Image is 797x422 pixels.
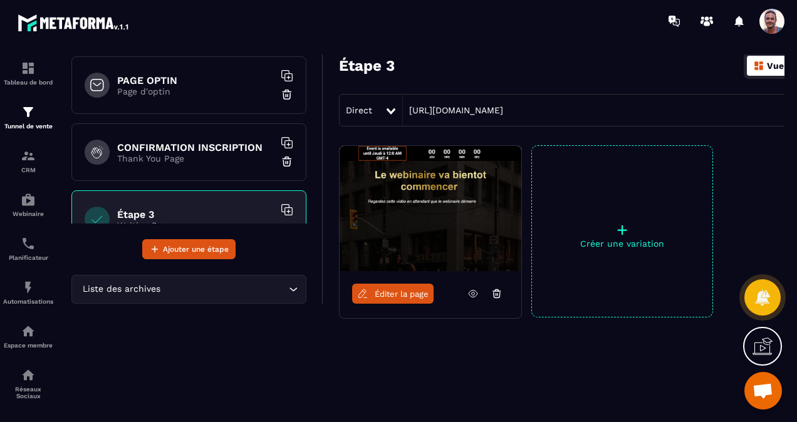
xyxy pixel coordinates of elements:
[3,358,53,409] a: social-networksocial-networkRéseaux Sociaux
[3,314,53,358] a: automationsautomationsEspace membre
[117,220,274,230] p: Waiting Page
[21,192,36,207] img: automations
[532,239,712,249] p: Créer une variation
[3,167,53,173] p: CRM
[281,222,293,235] img: trash
[3,123,53,130] p: Tunnel de vente
[117,153,274,163] p: Thank You Page
[3,139,53,183] a: formationformationCRM
[744,372,782,409] a: Ouvrir le chat
[3,95,53,139] a: formationformationTunnel de vente
[117,142,274,153] h6: CONFIRMATION INSCRIPTION
[117,208,274,220] h6: Étape 3
[3,386,53,399] p: Réseaux Sociaux
[18,11,130,34] img: logo
[117,75,274,86] h6: PAGE OPTIN
[21,368,36,383] img: social-network
[3,227,53,270] a: schedulerschedulerPlanificateur
[71,275,306,304] div: Search for option
[753,60,764,71] img: dashboard-orange.40269519.svg
[281,155,293,168] img: trash
[346,105,372,115] span: Direct
[3,183,53,227] a: automationsautomationsWebinaire
[117,86,274,96] p: Page d'optin
[403,105,503,115] a: [URL][DOMAIN_NAME]
[3,79,53,86] p: Tableau de bord
[3,51,53,95] a: formationformationTableau de bord
[352,284,434,304] a: Éditer la page
[281,88,293,101] img: trash
[3,210,53,217] p: Webinaire
[163,243,229,255] span: Ajouter une étape
[3,254,53,261] p: Planificateur
[21,105,36,120] img: formation
[375,289,429,299] span: Éditer la page
[3,298,53,305] p: Automatisations
[21,61,36,76] img: formation
[21,324,36,339] img: automations
[340,146,521,271] img: image
[21,236,36,251] img: scheduler
[163,282,286,296] input: Search for option
[339,57,395,75] h3: Étape 3
[21,148,36,163] img: formation
[80,282,163,296] span: Liste des archives
[3,342,53,349] p: Espace membre
[3,270,53,314] a: automationsautomationsAutomatisations
[532,221,712,239] p: +
[21,280,36,295] img: automations
[142,239,236,259] button: Ajouter une étape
